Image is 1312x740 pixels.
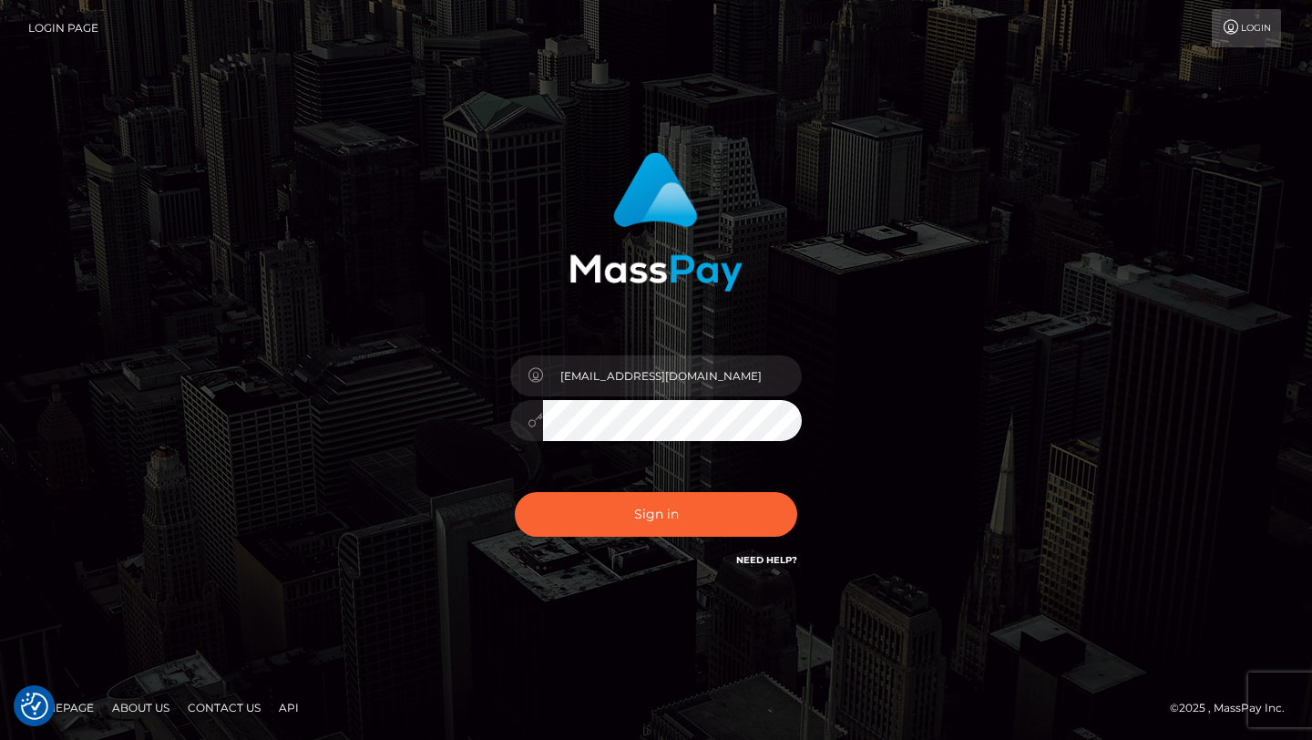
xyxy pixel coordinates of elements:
a: Login [1212,9,1281,47]
a: About Us [105,694,177,722]
img: Revisit consent button [21,693,48,720]
a: API [272,694,306,722]
a: Contact Us [180,694,268,722]
button: Consent Preferences [21,693,48,720]
button: Sign in [515,492,797,537]
a: Need Help? [736,554,797,566]
div: © 2025 , MassPay Inc. [1170,698,1298,718]
a: Login Page [28,9,98,47]
input: Username... [543,355,802,396]
img: MassPay Login [569,152,743,292]
a: Homepage [20,694,101,722]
